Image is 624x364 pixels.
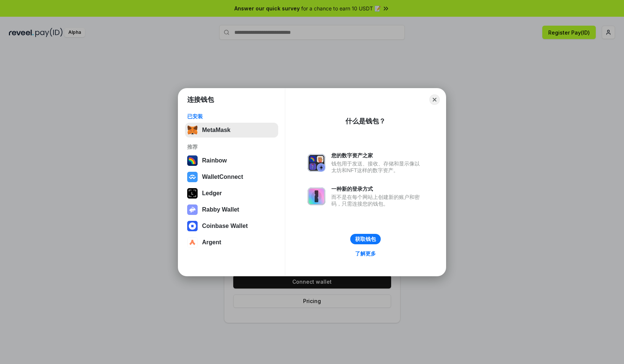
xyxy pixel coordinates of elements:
[202,239,221,246] div: Argent
[331,152,423,159] div: 您的数字资产之家
[202,174,243,180] div: WalletConnect
[185,170,278,184] button: WalletConnect
[185,153,278,168] button: Rainbow
[345,117,386,126] div: 什么是钱包？
[202,206,239,213] div: Rabby Wallet
[350,234,381,244] button: 获取钱包
[355,250,376,257] div: 了解更多
[185,235,278,250] button: Argent
[187,188,198,199] img: svg+xml,%3Csvg%20xmlns%3D%22http%3A%2F%2Fwww.w3.org%2F2000%2Fsvg%22%20width%3D%2228%22%20height%3...
[185,123,278,138] button: MetaMask
[202,157,227,164] div: Rainbow
[351,249,380,258] a: 了解更多
[185,202,278,217] button: Rabby Wallet
[187,125,198,135] img: svg+xml,%3Csvg%20fill%3D%22none%22%20height%3D%2233%22%20viewBox%3D%220%200%2035%2033%22%20width%...
[185,186,278,201] button: Ledger
[429,94,440,105] button: Close
[331,160,423,174] div: 钱包用于发送、接收、存储和显示像以太坊和NFT这样的数字资产。
[308,187,325,205] img: svg+xml,%3Csvg%20xmlns%3D%22http%3A%2F%2Fwww.w3.org%2F2000%2Fsvg%22%20fill%3D%22none%22%20viewBox...
[355,236,376,242] div: 获取钱包
[187,95,214,104] h1: 连接钱包
[202,190,222,197] div: Ledger
[202,223,248,229] div: Coinbase Wallet
[187,155,198,166] img: svg+xml,%3Csvg%20width%3D%22120%22%20height%3D%22120%22%20viewBox%3D%220%200%20120%20120%22%20fil...
[187,221,198,231] img: svg+xml,%3Csvg%20width%3D%2228%22%20height%3D%2228%22%20viewBox%3D%220%200%2028%2028%22%20fill%3D...
[202,127,230,133] div: MetaMask
[187,204,198,215] img: svg+xml,%3Csvg%20xmlns%3D%22http%3A%2F%2Fwww.w3.org%2F2000%2Fsvg%22%20fill%3D%22none%22%20viewBox...
[187,172,198,182] img: svg+xml,%3Csvg%20width%3D%2228%22%20height%3D%2228%22%20viewBox%3D%220%200%2028%2028%22%20fill%3D...
[187,237,198,248] img: svg+xml,%3Csvg%20width%3D%2228%22%20height%3D%2228%22%20viewBox%3D%220%200%2028%2028%22%20fill%3D...
[331,194,423,207] div: 而不是在每个网站上创建新的账户和密码，只需连接您的钱包。
[308,154,325,172] img: svg+xml,%3Csvg%20xmlns%3D%22http%3A%2F%2Fwww.w3.org%2F2000%2Fsvg%22%20fill%3D%22none%22%20viewBox...
[187,144,276,150] div: 推荐
[185,219,278,233] button: Coinbase Wallet
[187,113,276,120] div: 已安装
[331,186,423,192] div: 一种新的登录方式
